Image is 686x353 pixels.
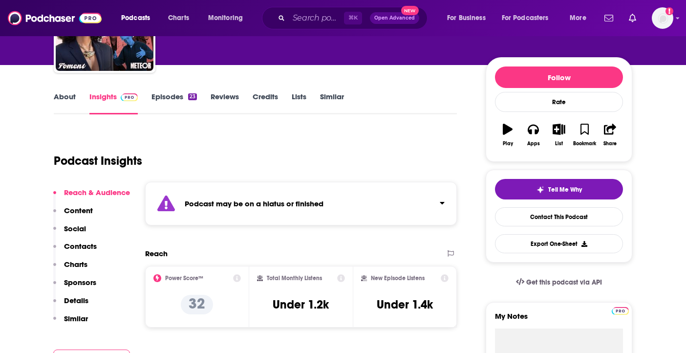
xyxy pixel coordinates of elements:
button: Apps [520,117,546,153]
span: More [570,11,586,25]
p: Sponsors [64,278,96,287]
button: Similar [53,314,88,332]
span: For Business [447,11,486,25]
a: Similar [320,92,344,114]
a: Get this podcast via API [508,270,610,294]
button: Open AdvancedNew [370,12,419,24]
img: Podchaser Pro [121,93,138,101]
h3: Under 1.2k [273,297,329,312]
h2: Reach [145,249,168,258]
button: Show profile menu [652,7,673,29]
p: Social [64,224,86,233]
div: Apps [527,141,540,147]
span: ⌘ K [344,12,362,24]
h2: New Episode Listens [371,275,425,282]
h2: Power Score™ [165,275,203,282]
a: Contact This Podcast [495,207,623,226]
p: Reach & Audience [64,188,130,197]
span: Podcasts [121,11,150,25]
button: open menu [201,10,256,26]
div: 23 [188,93,197,100]
button: Contacts [53,242,97,260]
button: tell me why sparkleTell Me Why [495,179,623,199]
img: Podchaser - Follow, Share and Rate Podcasts [8,9,102,27]
button: open menu [114,10,163,26]
span: For Podcasters [502,11,549,25]
input: Search podcasts, credits, & more... [289,10,344,26]
p: Content [64,206,93,215]
button: open menu [440,10,498,26]
button: Charts [53,260,87,278]
a: Lists [292,92,306,114]
img: User Profile [652,7,673,29]
button: Follow [495,66,623,88]
span: Charts [168,11,189,25]
section: Click to expand status details [145,182,457,225]
button: Play [495,117,520,153]
p: 32 [181,295,213,314]
img: tell me why sparkle [536,186,544,194]
button: Details [53,296,88,314]
div: Share [603,141,617,147]
button: open menu [495,10,563,26]
a: Pro website [612,306,629,315]
svg: Add a profile image [665,7,673,15]
a: About [54,92,76,114]
p: Details [64,296,88,305]
h3: Under 1.4k [377,297,433,312]
p: Charts [64,260,87,269]
button: Share [598,117,623,153]
div: List [555,141,563,147]
div: Play [503,141,513,147]
a: Show notifications dropdown [600,10,617,26]
span: Logged in as AutumnKatie [652,7,673,29]
a: Credits [253,92,278,114]
button: Export One-Sheet [495,234,623,253]
label: My Notes [495,311,623,329]
h1: Podcast Insights [54,154,142,168]
button: open menu [563,10,599,26]
div: Rate [495,92,623,112]
button: Social [53,224,86,242]
a: Episodes23 [151,92,197,114]
h2: Total Monthly Listens [267,275,322,282]
button: Reach & Audience [53,188,130,206]
button: Content [53,206,93,224]
a: Reviews [211,92,239,114]
p: Similar [64,314,88,323]
span: Get this podcast via API [526,278,602,287]
span: New [401,6,419,15]
span: Monitoring [208,11,243,25]
a: InsightsPodchaser Pro [89,92,138,114]
div: Search podcasts, credits, & more... [271,7,437,29]
button: Bookmark [572,117,597,153]
img: Podchaser Pro [612,307,629,315]
a: Show notifications dropdown [625,10,640,26]
span: Tell Me Why [548,186,582,194]
a: Charts [162,10,195,26]
button: Sponsors [53,278,96,296]
strong: Podcast may be on a hiatus or finished [185,199,323,208]
span: Open Advanced [374,16,415,21]
button: List [546,117,572,153]
p: Contacts [64,242,97,251]
div: Bookmark [573,141,596,147]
